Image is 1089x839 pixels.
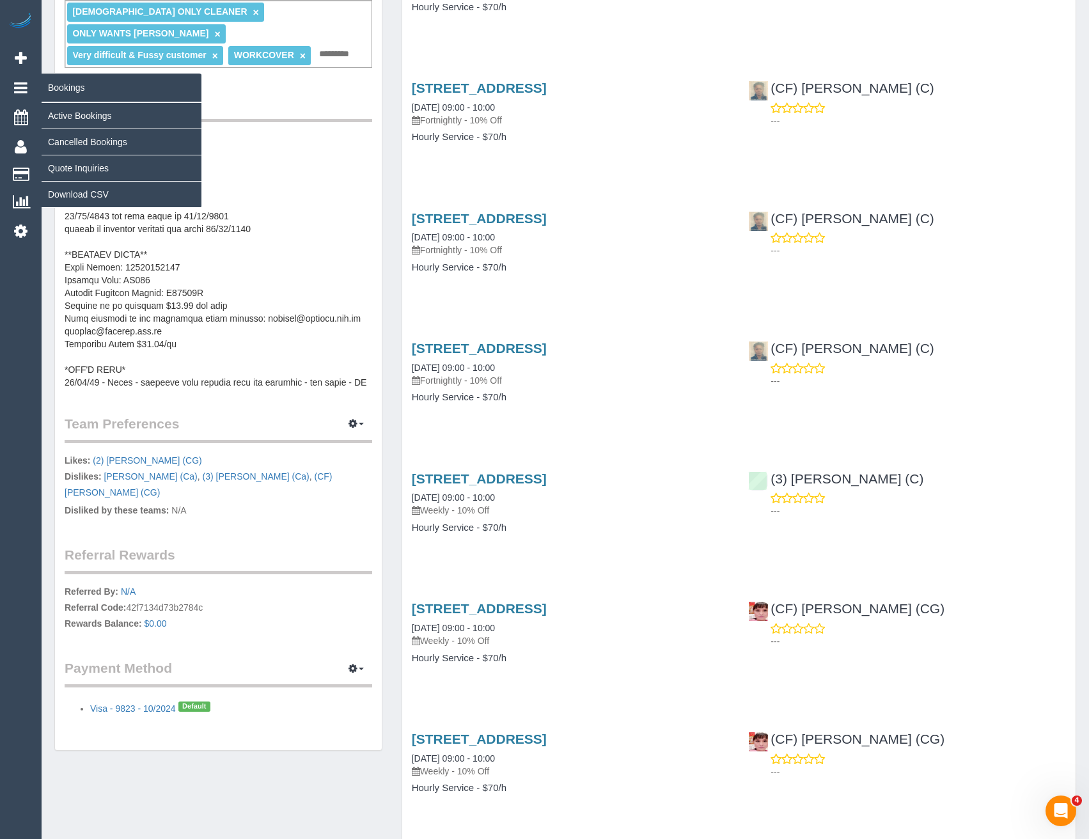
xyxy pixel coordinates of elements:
span: , [200,471,312,482]
p: Weekly - 10% Off [412,504,730,517]
span: WORKCOVER [234,50,294,60]
img: (CF) Alysha Tran (CG) [749,732,768,751]
a: [STREET_ADDRESS] [412,81,547,95]
img: (CF) Lorraine Matahiki (C) [749,341,768,361]
span: Very difficult & Fussy customer [72,50,206,60]
span: , [104,471,200,482]
a: (3) [PERSON_NAME] (Ca) [203,471,309,482]
h4: Hourly Service - $70/h [412,653,730,664]
a: [DATE] 09:00 - 10:00 [412,623,495,633]
legend: Payment Method [65,659,372,687]
a: Download CSV [42,182,201,207]
a: (CF) [PERSON_NAME] (CG) [748,732,944,746]
label: Referral Code: [65,601,126,614]
span: N/A [171,505,186,515]
a: (CF) [PERSON_NAME] (C) [748,341,934,356]
p: --- [771,765,1066,778]
h4: Hourly Service - $70/h [412,522,730,533]
a: (CF) [PERSON_NAME] (CG) [748,601,944,616]
a: [DATE] 09:00 - 10:00 [412,232,495,242]
legend: Referral Rewards [65,545,372,574]
span: [DEMOGRAPHIC_DATA] ONLY CLEANER [72,6,247,17]
label: Referred By: [65,585,118,598]
a: [DATE] 09:00 - 10:00 [412,102,495,113]
a: × [253,7,259,18]
img: (CF) Alysha Tran (CG) [749,602,768,621]
a: (CF) [PERSON_NAME] (CG) [65,471,333,498]
label: Dislikes: [65,470,102,483]
p: --- [771,244,1066,257]
h4: Hourly Service - $70/h [412,2,730,13]
a: Cancelled Bookings [42,129,201,155]
p: --- [771,505,1066,517]
label: Disliked by these teams: [65,504,169,517]
iframe: Intercom live chat [1046,796,1076,826]
p: Weekly - 10% Off [412,634,730,647]
span: Default [178,702,210,712]
label: Likes: [65,454,90,467]
img: (CF) Lorraine Matahiki (C) [749,81,768,100]
pre: **LOREMIPSU - dolorsit amet consec adip elitseddoei tempor incidid - ut labore etdo magnaaliquaen... [65,133,372,389]
a: (2) [PERSON_NAME] (CG) [93,455,201,466]
span: 4 [1072,796,1082,806]
p: --- [771,114,1066,127]
a: (CF) [PERSON_NAME] (C) [748,211,934,226]
a: [DATE] 09:00 - 10:00 [412,363,495,373]
h4: Hourly Service - $70/h [412,392,730,403]
h4: Hourly Service - $70/h [412,783,730,794]
legend: Team Preferences [65,414,372,443]
a: [DATE] 09:00 - 10:00 [412,753,495,764]
a: Active Bookings [42,103,201,129]
a: N/A [121,586,136,597]
h4: Hourly Service - $70/h [412,132,730,143]
a: Quote Inquiries [42,155,201,181]
a: [PERSON_NAME] (Ca) [104,471,197,482]
a: Visa - 9823 - 10/2024 [90,703,176,714]
a: (CF) [PERSON_NAME] (C) [748,81,934,95]
a: [STREET_ADDRESS] [412,732,547,746]
h4: Hourly Service - $70/h [412,262,730,273]
span: Bookings [42,73,201,102]
a: × [212,51,218,61]
a: × [214,29,220,40]
p: Fortnightly - 10% Off [412,374,730,387]
ul: Bookings [42,102,201,208]
img: (CF) Lorraine Matahiki (C) [749,212,768,231]
p: --- [771,375,1066,388]
span: ONLY WANTS [PERSON_NAME] [72,28,208,38]
a: [STREET_ADDRESS] [412,341,547,356]
p: Weekly - 10% Off [412,765,730,778]
a: [STREET_ADDRESS] [412,471,547,486]
p: Fortnightly - 10% Off [412,244,730,256]
a: × [300,51,306,61]
p: Fortnightly - 10% Off [412,114,730,127]
a: [DATE] 09:00 - 10:00 [412,492,495,503]
legend: Notes [65,93,372,122]
p: --- [771,635,1066,648]
label: Rewards Balance: [65,617,142,630]
p: 42f7134d73b2784c [65,585,372,633]
a: [STREET_ADDRESS] [412,601,547,616]
a: [STREET_ADDRESS] [412,211,547,226]
a: $0.00 [145,618,167,629]
a: (3) [PERSON_NAME] (C) [748,471,923,486]
img: Automaid Logo [8,13,33,31]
